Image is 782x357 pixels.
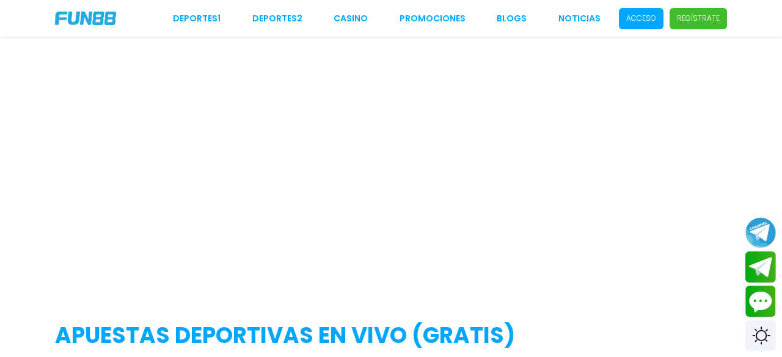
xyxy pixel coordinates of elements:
a: NOTICIAS [558,12,601,25]
a: BLOGS [497,12,527,25]
img: Company Logo [55,12,116,25]
a: Deportes2 [252,12,302,25]
button: Join telegram [745,251,776,283]
div: Switch theme [745,320,776,351]
a: Deportes1 [173,12,221,25]
button: Contact customer service [745,286,776,317]
button: Join telegram channel [745,217,776,248]
a: Promociones [400,12,466,25]
p: Acceso [626,13,656,24]
h2: APUESTAS DEPORTIVAS EN VIVO (gratis) [55,319,727,352]
a: CASINO [334,12,368,25]
p: Regístrate [677,13,720,24]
